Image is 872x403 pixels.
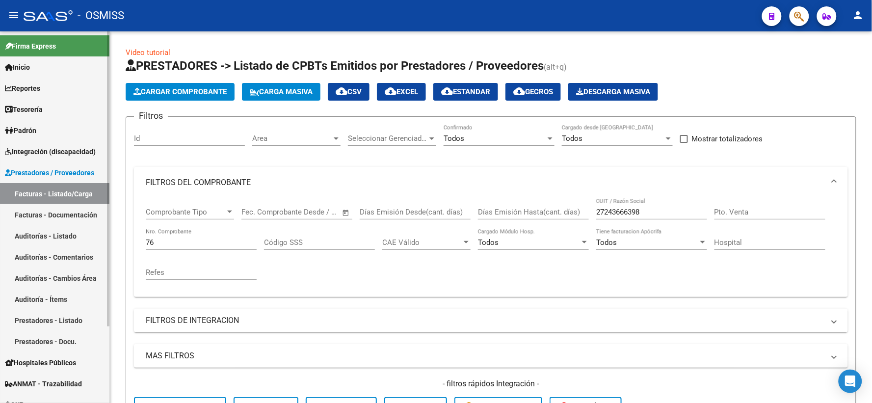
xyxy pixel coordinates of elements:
[562,134,582,143] span: Todos
[126,83,235,101] button: Cargar Comprobante
[505,83,561,101] button: Gecros
[348,134,427,143] span: Seleccionar Gerenciador
[5,125,36,136] span: Padrón
[252,134,332,143] span: Area
[250,87,313,96] span: Carga Masiva
[336,87,362,96] span: CSV
[839,370,862,393] div: Open Intercom Messenger
[444,134,464,143] span: Todos
[5,167,94,178] span: Prestadores / Proveedores
[5,146,96,157] span: Integración (discapacidad)
[5,83,40,94] span: Reportes
[5,357,76,368] span: Hospitales Públicos
[134,109,168,123] h3: Filtros
[596,238,617,247] span: Todos
[241,208,281,216] input: Fecha inicio
[5,41,56,52] span: Firma Express
[5,104,43,115] span: Tesorería
[8,9,20,21] mat-icon: menu
[513,85,525,97] mat-icon: cloud_download
[133,87,227,96] span: Cargar Comprobante
[146,315,824,326] mat-panel-title: FILTROS DE INTEGRACION
[290,208,338,216] input: Fecha fin
[5,62,30,73] span: Inicio
[382,238,462,247] span: CAE Válido
[126,48,170,57] a: Video tutorial
[134,378,848,389] h4: - filtros rápidos Integración -
[146,208,225,216] span: Comprobante Tipo
[513,87,553,96] span: Gecros
[134,167,848,198] mat-expansion-panel-header: FILTROS DEL COMPROBANTE
[134,198,848,297] div: FILTROS DEL COMPROBANTE
[385,87,418,96] span: EXCEL
[146,177,824,188] mat-panel-title: FILTROS DEL COMPROBANTE
[126,59,544,73] span: PRESTADORES -> Listado de CPBTs Emitidos por Prestadores / Proveedores
[441,85,453,97] mat-icon: cloud_download
[5,378,82,389] span: ANMAT - Trazabilidad
[146,350,824,361] mat-panel-title: MAS FILTROS
[433,83,498,101] button: Estandar
[568,83,658,101] button: Descarga Masiva
[692,133,763,145] span: Mostrar totalizadores
[568,83,658,101] app-download-masive: Descarga masiva de comprobantes (adjuntos)
[478,238,499,247] span: Todos
[576,87,650,96] span: Descarga Masiva
[328,83,370,101] button: CSV
[134,309,848,332] mat-expansion-panel-header: FILTROS DE INTEGRACION
[341,207,352,218] button: Open calendar
[441,87,490,96] span: Estandar
[78,5,124,27] span: - OSMISS
[242,83,320,101] button: Carga Masiva
[336,85,347,97] mat-icon: cloud_download
[377,83,426,101] button: EXCEL
[134,344,848,368] mat-expansion-panel-header: MAS FILTROS
[852,9,864,21] mat-icon: person
[385,85,396,97] mat-icon: cloud_download
[544,62,567,72] span: (alt+q)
